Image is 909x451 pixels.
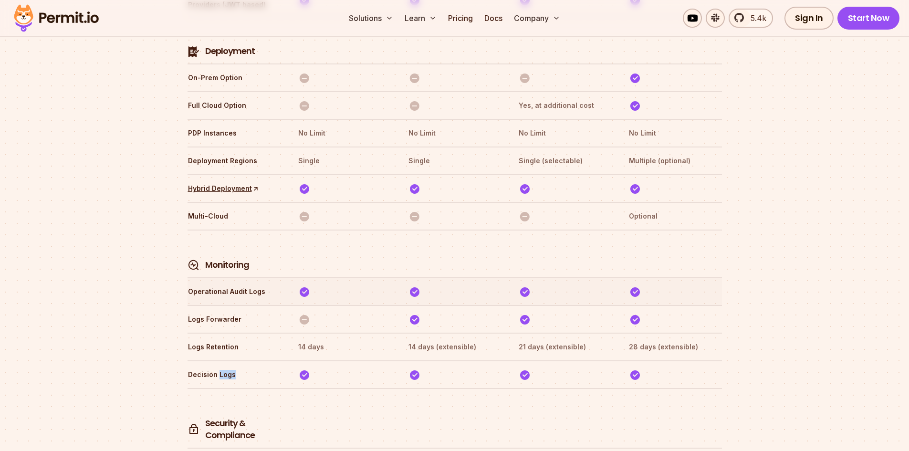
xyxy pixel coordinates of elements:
a: 5.4k [729,9,773,28]
img: Permit logo [10,2,103,34]
th: Multi-Cloud [188,209,281,224]
span: ↑ [249,183,261,194]
img: Deployment [188,46,199,57]
th: Single [298,153,391,168]
th: 28 days (extensible) [628,339,721,355]
th: Decision Logs [188,367,281,382]
a: Pricing [444,9,477,28]
th: No Limit [628,126,721,141]
th: Operational Audit Logs [188,284,281,299]
th: Single (selectable) [518,153,611,168]
h4: Deployment [205,45,255,57]
a: Sign In [784,7,834,30]
img: Monitoring [188,259,199,271]
th: On-Prem Option [188,70,281,85]
img: Security & Compliance [188,423,199,435]
a: Docs [481,9,506,28]
button: Company [510,9,564,28]
th: No Limit [408,126,501,141]
span: 5.4k [745,12,766,24]
th: Logs Forwarder [188,312,281,327]
h4: Monitoring [205,259,249,271]
a: Start Now [837,7,900,30]
button: Solutions [345,9,397,28]
th: No Limit [518,126,611,141]
th: Optional [628,209,721,224]
th: 21 days (extensible) [518,339,611,355]
th: Single [408,153,501,168]
th: No Limit [298,126,391,141]
th: Yes, at additional cost [518,98,611,113]
th: PDP Instances [188,126,281,141]
a: Hybrid Deployment↑ [188,184,259,193]
th: 14 days [298,339,391,355]
th: Logs Retention [188,339,281,355]
th: Deployment Regions [188,153,281,168]
button: Learn [401,9,440,28]
h4: Security & Compliance [205,418,280,441]
th: Full Cloud Option [188,98,281,113]
th: 14 days (extensible) [408,339,501,355]
th: Multiple (optional) [628,153,721,168]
